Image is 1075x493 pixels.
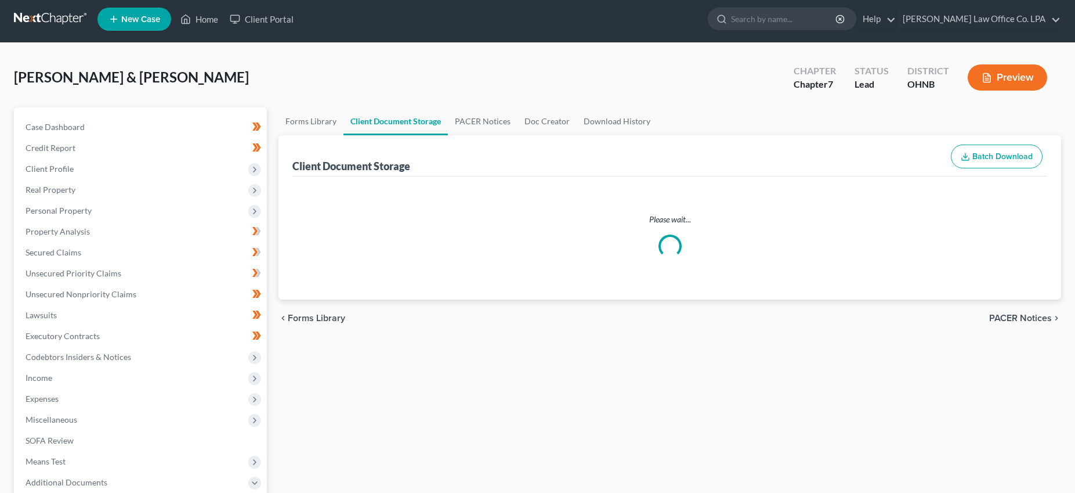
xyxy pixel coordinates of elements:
a: Doc Creator [517,107,577,135]
a: Executory Contracts [16,326,267,347]
a: Case Dashboard [16,117,267,138]
span: Executory Contracts [26,331,100,341]
a: Client Portal [224,9,299,30]
button: Preview [968,64,1047,91]
span: Unsecured Nonpriority Claims [26,289,136,299]
a: SOFA Review [16,430,267,451]
a: Client Document Storage [343,107,448,135]
span: Credit Report [26,143,75,153]
span: Miscellaneous [26,415,77,424]
span: Client Profile [26,164,74,174]
span: Case Dashboard [26,122,85,132]
a: Help [857,9,896,30]
input: Search by name... [731,8,837,30]
span: Secured Claims [26,247,81,257]
a: Secured Claims [16,242,267,263]
span: Expenses [26,394,59,404]
i: chevron_left [278,314,288,323]
button: Batch Download [951,145,1043,169]
span: [PERSON_NAME] & [PERSON_NAME] [14,69,249,85]
span: Real Property [26,185,75,195]
a: Property Analysis [16,221,267,242]
button: PACER Notices chevron_right [989,314,1061,323]
a: Download History [577,107,657,135]
span: Personal Property [26,206,92,215]
span: Codebtors Insiders & Notices [26,352,131,362]
div: OHNB [907,78,949,91]
a: Forms Library [278,107,343,135]
span: New Case [121,15,160,24]
div: Chapter [794,78,836,91]
p: Please wait... [295,214,1045,225]
span: Property Analysis [26,226,90,236]
span: Additional Documents [26,477,107,487]
i: chevron_right [1052,314,1061,323]
span: Income [26,373,52,383]
a: Unsecured Priority Claims [16,263,267,284]
a: PACER Notices [448,107,517,135]
span: PACER Notices [989,314,1052,323]
span: Lawsuits [26,310,57,320]
a: [PERSON_NAME] Law Office Co. LPA [897,9,1060,30]
a: Unsecured Nonpriority Claims [16,284,267,305]
span: SOFA Review [26,436,74,445]
a: Credit Report [16,138,267,159]
span: Batch Download [972,152,1033,161]
span: Forms Library [288,314,345,323]
span: 7 [828,78,833,89]
span: Means Test [26,456,66,466]
div: Lead [855,78,889,91]
a: Lawsuits [16,305,267,326]
a: Home [175,9,224,30]
span: Unsecured Priority Claims [26,268,121,278]
div: District [907,64,949,78]
div: Chapter [794,64,836,78]
div: Status [855,64,889,78]
button: chevron_left Forms Library [278,314,345,323]
div: Client Document Storage [292,159,410,173]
